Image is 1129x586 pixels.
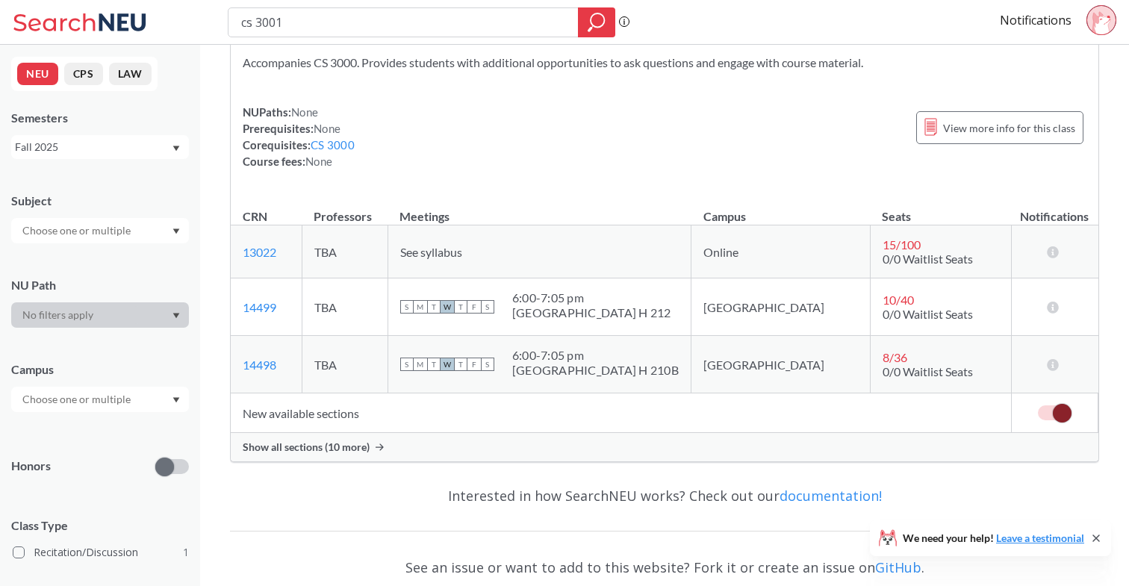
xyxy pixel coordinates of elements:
span: 8 / 36 [883,350,907,364]
button: LAW [109,63,152,85]
span: M [414,300,427,314]
span: S [481,300,494,314]
div: NUPaths: Prerequisites: Corequisites: Course fees: [243,104,355,169]
a: CS 3000 [311,138,355,152]
td: [GEOGRAPHIC_DATA] [691,336,870,393]
a: 13022 [243,245,276,259]
label: Recitation/Discussion [13,543,189,562]
input: Class, professor, course number, "phrase" [240,10,567,35]
span: None [305,155,332,168]
div: Dropdown arrow [11,302,189,328]
span: S [400,358,414,371]
span: None [314,122,340,135]
span: 0/0 Waitlist Seats [883,307,973,321]
button: CPS [64,63,103,85]
span: T [427,300,441,314]
div: Interested in how SearchNEU works? Check out our [230,474,1099,517]
span: T [454,300,467,314]
span: None [291,105,318,119]
div: Dropdown arrow [11,218,189,243]
th: Meetings [388,193,691,225]
span: M [414,358,427,371]
button: NEU [17,63,58,85]
th: Seats [870,193,1011,225]
th: Notifications [1011,193,1098,225]
td: Online [691,225,870,278]
a: 14499 [243,300,276,314]
span: Class Type [11,517,189,534]
td: TBA [302,336,388,393]
svg: Dropdown arrow [172,313,180,319]
td: [GEOGRAPHIC_DATA] [691,278,870,336]
span: See syllabus [400,245,462,259]
a: GitHub [875,558,921,576]
th: Campus [691,193,870,225]
div: magnifying glass [578,7,615,37]
div: 6:00 - 7:05 pm [512,348,679,363]
input: Choose one or multiple [15,390,140,408]
td: New available sections [231,393,1011,433]
div: NU Path [11,277,189,293]
div: Fall 2025 [15,139,171,155]
a: Notifications [1000,12,1072,28]
div: Fall 2025Dropdown arrow [11,135,189,159]
div: Show all sections (10 more) [231,433,1098,461]
span: 15 / 100 [883,237,921,252]
div: 6:00 - 7:05 pm [512,290,671,305]
a: Leave a testimonial [996,532,1084,544]
div: Subject [11,193,189,209]
a: documentation! [780,487,882,505]
span: We need your help! [903,533,1084,543]
span: View more info for this class [943,119,1075,137]
span: 0/0 Waitlist Seats [883,364,973,378]
span: 0/0 Waitlist Seats [883,252,973,266]
svg: Dropdown arrow [172,228,180,234]
div: [GEOGRAPHIC_DATA] H 210B [512,363,679,378]
td: TBA [302,225,388,278]
p: Honors [11,458,51,475]
th: Professors [302,193,388,225]
span: F [467,300,481,314]
td: TBA [302,278,388,336]
div: Semesters [11,110,189,126]
span: 10 / 40 [883,293,914,307]
span: T [454,358,467,371]
svg: Dropdown arrow [172,146,180,152]
svg: Dropdown arrow [172,397,180,403]
section: Accompanies CS 3000. Provides students with additional opportunities to ask questions and engage ... [243,54,1086,71]
span: T [427,358,441,371]
span: S [481,358,494,371]
span: W [441,300,454,314]
a: 14498 [243,358,276,372]
div: [GEOGRAPHIC_DATA] H 212 [512,305,671,320]
span: 1 [183,544,189,561]
span: F [467,358,481,371]
span: S [400,300,414,314]
svg: magnifying glass [588,12,606,33]
div: Dropdown arrow [11,387,189,412]
div: Campus [11,361,189,378]
span: W [441,358,454,371]
div: CRN [243,208,267,225]
input: Choose one or multiple [15,222,140,240]
span: Show all sections (10 more) [243,440,370,454]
